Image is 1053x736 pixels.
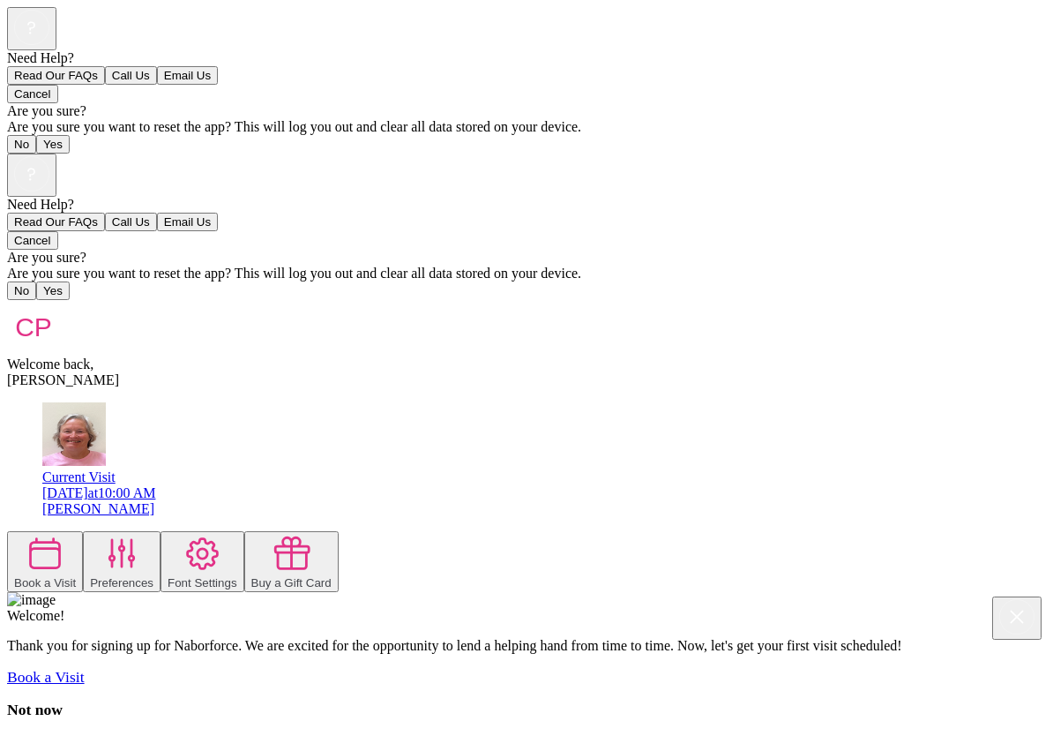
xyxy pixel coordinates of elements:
a: avatarCurrent Visit[DATE]at10:00 AM[PERSON_NAME] [42,454,1046,517]
button: Cancel [7,85,58,103]
div: [DATE] at 10:00 AM [42,485,1046,501]
button: Preferences [83,531,161,592]
div: Are you sure? [7,250,1046,266]
button: Call Us [105,66,157,85]
button: Book a Visit [7,531,83,592]
div: Are you sure you want to reset the app? This will log you out and clear all data stored on your d... [7,119,1046,135]
div: Are you sure you want to reset the app? This will log you out and clear all data stored on your d... [7,266,1046,282]
div: Welcome back, [7,357,1046,372]
div: [PERSON_NAME] [42,501,1046,517]
button: Read Our FAQs [7,213,105,231]
div: Need Help? [7,197,1046,213]
div: Need Help? [7,50,1046,66]
img: avatar [42,402,106,466]
div: Font Settings [168,576,237,590]
div: Book a Visit [14,576,76,590]
div: Preferences [90,576,153,590]
div: Welcome! [7,608,1046,624]
div: Are you sure? [7,103,1046,119]
button: No [7,282,36,300]
button: Call Us [105,213,157,231]
img: avatar [7,300,60,353]
button: Yes [36,282,70,300]
img: image [7,592,56,608]
button: No [7,135,36,154]
div: Buy a Gift Card [251,576,332,590]
button: Email Us [157,66,218,85]
button: Read Our FAQs [7,66,105,85]
button: Buy a Gift Card [244,531,339,592]
p: Thank you for signing up for Naborforce. We are excited for the opportunity to lend a helping han... [7,638,1046,654]
div: Current Visit [42,469,1046,485]
a: avatar [42,454,106,469]
button: Font Settings [161,531,244,592]
a: Book a Visit [7,668,85,686]
div: [PERSON_NAME] [7,372,1046,388]
button: Yes [36,135,70,154]
button: Cancel [7,231,58,250]
button: Email Us [157,213,218,231]
a: Not now [7,701,63,718]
